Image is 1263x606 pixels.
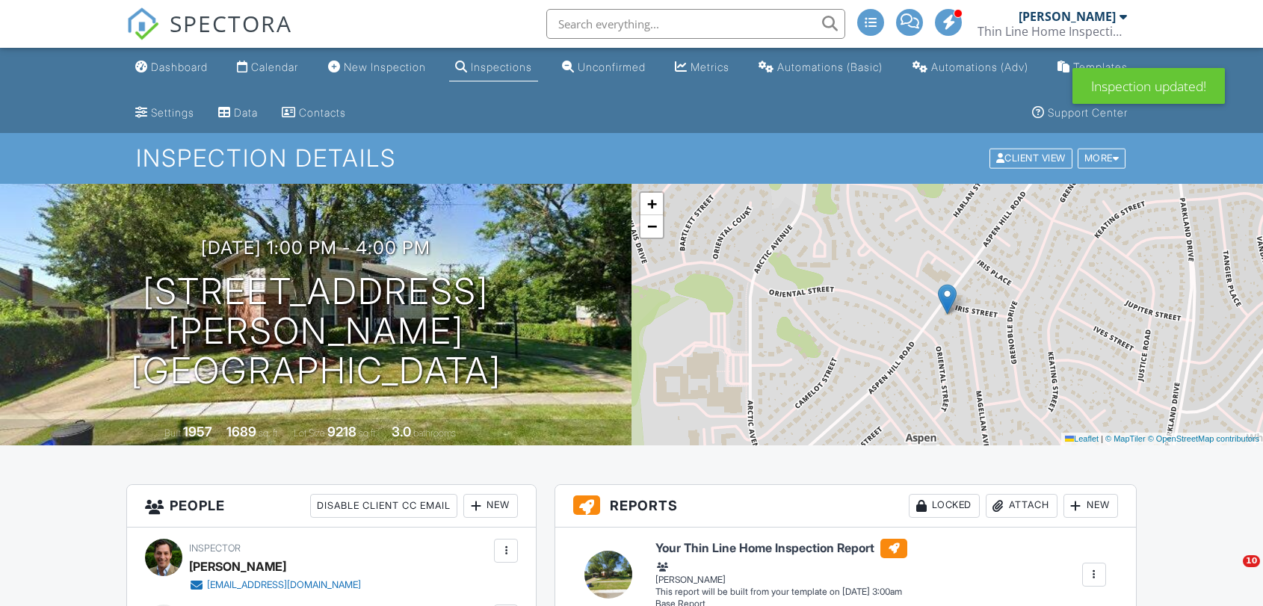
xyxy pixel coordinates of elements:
h1: [STREET_ADDRESS][PERSON_NAME] [GEOGRAPHIC_DATA] [24,272,608,390]
span: Inspector [189,542,241,554]
input: Search everything... [546,9,845,39]
span: | [1101,434,1103,443]
div: Inspection updated! [1072,68,1225,104]
span: SPECTORA [170,7,292,39]
img: Marker [938,284,957,315]
img: The Best Home Inspection Software - Spectora [126,7,159,40]
div: Attach [986,494,1057,518]
div: Unconfirmed [578,61,646,73]
span: − [647,217,657,235]
iframe: Intercom live chat [1212,555,1248,591]
a: Automations (Basic) [753,54,889,81]
div: Calendar [251,61,298,73]
a: [EMAIL_ADDRESS][DOMAIN_NAME] [189,578,361,593]
div: [PERSON_NAME] [1019,9,1116,24]
div: 9218 [327,424,356,439]
a: Zoom out [640,215,663,238]
h1: Inspection Details [136,145,1127,171]
a: Unconfirmed [556,54,652,81]
span: Lot Size [294,427,325,439]
span: Built [164,427,181,439]
a: New Inspection [322,54,432,81]
a: SPECTORA [126,20,292,52]
div: Contacts [299,106,346,119]
a: Support Center [1026,99,1134,127]
div: New [1063,494,1118,518]
a: Data [212,99,264,127]
div: [EMAIL_ADDRESS][DOMAIN_NAME] [207,579,361,591]
div: 3.0 [392,424,411,439]
a: Leaflet [1065,434,1099,443]
h6: Your Thin Line Home Inspection Report [655,539,907,558]
div: Automations (Adv) [931,61,1028,73]
div: Disable Client CC Email [310,494,457,518]
div: Metrics [691,61,729,73]
a: Templates [1052,54,1134,81]
span: sq.ft. [359,427,377,439]
a: © OpenStreetMap contributors [1148,434,1259,443]
a: Inspections [449,54,538,81]
div: Automations (Basic) [777,61,883,73]
div: Data [234,106,258,119]
a: Calendar [231,54,304,81]
a: Metrics [669,54,735,81]
div: Inspections [471,61,532,73]
div: Settings [151,106,194,119]
div: [PERSON_NAME] [655,559,907,586]
div: 1689 [226,424,256,439]
a: Settings [129,99,200,127]
a: Zoom in [640,193,663,215]
div: This report will be built from your template on [DATE] 3:00am [655,586,907,598]
span: 10 [1243,555,1260,567]
div: 1957 [183,424,212,439]
h3: Reports [555,485,1136,528]
div: Client View [989,149,1072,169]
div: Locked [909,494,980,518]
div: [PERSON_NAME] [189,555,286,578]
span: bathrooms [413,427,456,439]
div: New Inspection [344,61,426,73]
a: Contacts [276,99,352,127]
span: sq. ft. [259,427,280,439]
a: Dashboard [129,54,214,81]
div: New [463,494,518,518]
div: Dashboard [151,61,208,73]
div: Thin Line Home Inspections [978,24,1127,39]
div: More [1078,149,1126,169]
a: © MapTiler [1105,434,1146,443]
h3: People [127,485,536,528]
h3: [DATE] 1:00 pm - 4:00 pm [201,238,430,258]
span: + [647,194,657,213]
a: Client View [988,152,1076,163]
a: Automations (Advanced) [907,54,1034,81]
div: Support Center [1048,106,1128,119]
